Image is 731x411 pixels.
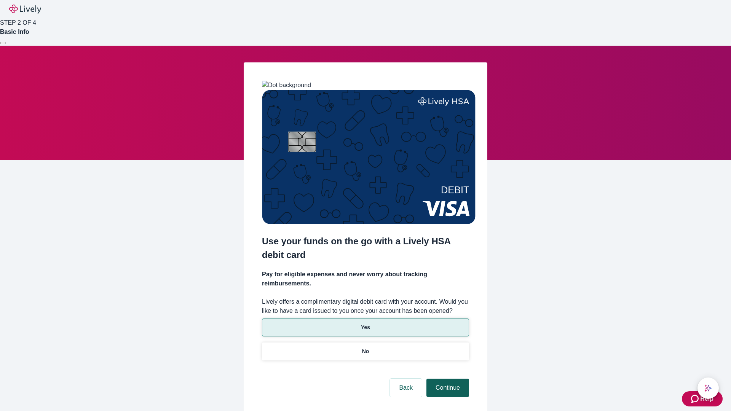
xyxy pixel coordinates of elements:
p: Yes [361,323,370,331]
img: Lively [9,5,41,14]
p: No [362,347,369,355]
button: No [262,342,469,360]
button: Back [390,379,422,397]
img: Debit card [262,90,476,224]
span: Help [700,394,713,403]
img: Dot background [262,81,311,90]
h4: Pay for eligible expenses and never worry about tracking reimbursements. [262,270,469,288]
h2: Use your funds on the go with a Lively HSA debit card [262,234,469,262]
button: Zendesk support iconHelp [682,391,723,406]
button: chat [697,378,719,399]
svg: Lively AI Assistant [704,384,712,392]
label: Lively offers a complimentary digital debit card with your account. Would you like to have a card... [262,297,469,315]
svg: Zendesk support icon [691,394,700,403]
button: Yes [262,319,469,336]
button: Continue [426,379,469,397]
